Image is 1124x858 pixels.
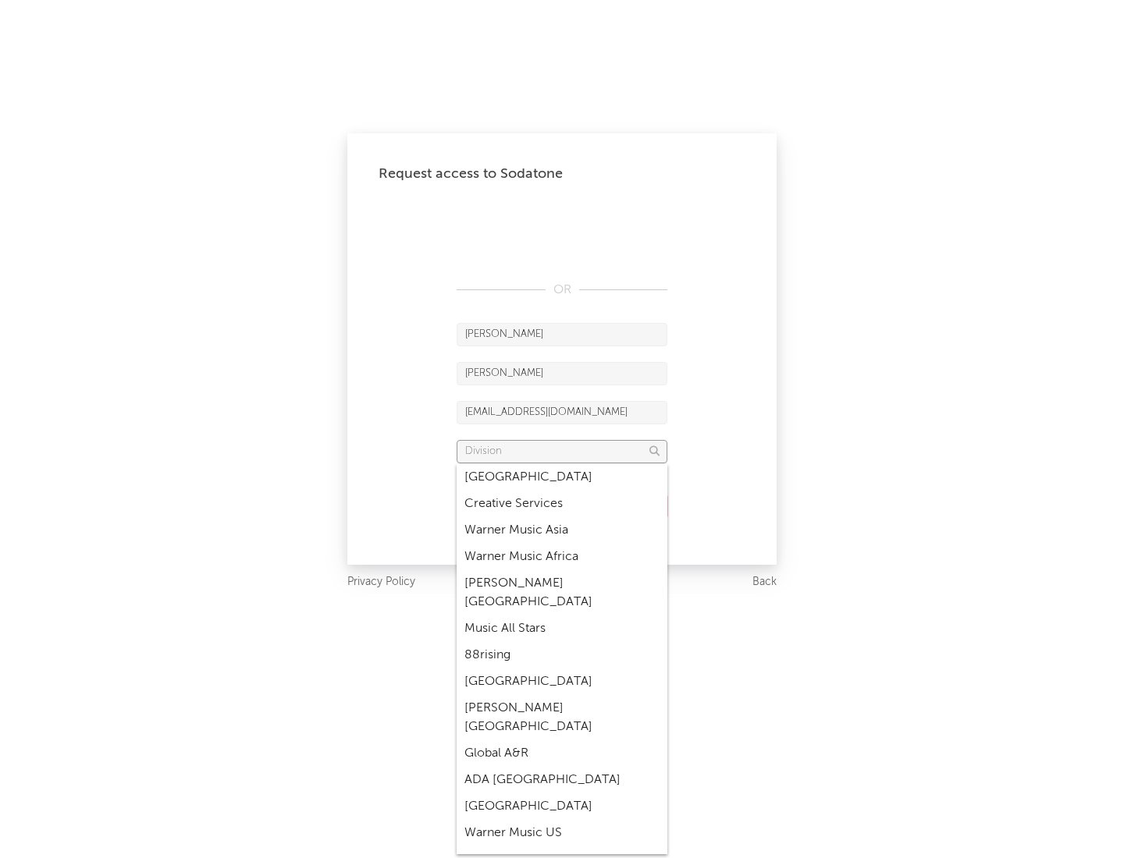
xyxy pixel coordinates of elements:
[347,573,415,592] a: Privacy Policy
[752,573,777,592] a: Back
[457,464,667,491] div: [GEOGRAPHIC_DATA]
[457,323,667,346] input: First Name
[457,615,667,642] div: Music All Stars
[457,642,667,668] div: 88rising
[457,401,667,424] input: Email
[457,281,667,300] div: OR
[457,517,667,544] div: Warner Music Asia
[457,491,667,517] div: Creative Services
[457,695,667,740] div: [PERSON_NAME] [GEOGRAPHIC_DATA]
[457,740,667,767] div: Global A&R
[457,440,667,463] input: Division
[457,767,667,793] div: ADA [GEOGRAPHIC_DATA]
[457,544,667,570] div: Warner Music Africa
[457,668,667,695] div: [GEOGRAPHIC_DATA]
[379,165,745,183] div: Request access to Sodatone
[457,362,667,385] input: Last Name
[457,793,667,820] div: [GEOGRAPHIC_DATA]
[457,570,667,615] div: [PERSON_NAME] [GEOGRAPHIC_DATA]
[457,820,667,846] div: Warner Music US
